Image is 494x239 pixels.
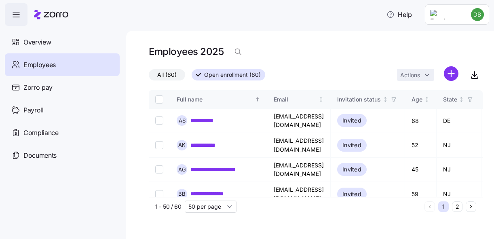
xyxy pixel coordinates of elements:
span: A G [178,167,186,172]
button: 2 [452,201,462,212]
div: State [443,95,457,104]
td: 45 [405,158,437,182]
td: [EMAIL_ADDRESS][DOMAIN_NAME] [267,182,331,206]
td: [EMAIL_ADDRESS][DOMAIN_NAME] [267,133,331,157]
td: 59 [405,182,437,206]
h1: Employees 2025 [149,45,224,58]
span: Invited [342,189,361,199]
td: NJ [437,158,481,182]
span: Actions [400,72,420,78]
span: Help [386,10,412,19]
span: Invited [342,116,361,125]
td: [EMAIL_ADDRESS][DOMAIN_NAME] [267,109,331,133]
img: b6ec8881b913410daddf0131528f1070 [471,8,484,21]
svg: add icon [444,66,458,81]
span: Invited [342,140,361,150]
a: Overview [5,31,120,53]
span: A S [179,118,186,123]
span: Overview [23,37,51,47]
button: Previous page [424,201,435,212]
span: 1 - 50 / 60 [155,203,182,211]
th: StateNot sorted [437,90,481,109]
span: Employees [23,60,56,70]
th: Invitation statusNot sorted [331,90,405,109]
td: 68 [405,109,437,133]
th: EmailNot sorted [267,90,331,109]
input: Select record 3 [155,165,163,173]
div: Full name [177,95,253,104]
span: B B [178,191,186,197]
button: 1 [438,201,449,212]
th: Full nameSorted ascending [170,90,267,109]
span: A K [178,142,186,148]
span: Payroll [23,105,44,115]
a: Documents [5,144,120,167]
a: Compliance [5,121,120,144]
span: Open enrollment (60) [204,70,261,80]
div: Not sorted [382,97,388,102]
div: Sorted ascending [255,97,260,102]
input: Select record 1 [155,116,163,125]
td: 52 [405,133,437,157]
td: DE [437,109,481,133]
td: NJ [437,182,481,206]
span: All (60) [157,70,177,80]
div: Not sorted [458,97,464,102]
input: Select record 4 [155,190,163,198]
input: Select record 2 [155,141,163,149]
a: Zorro pay [5,76,120,99]
a: Payroll [5,99,120,121]
span: Compliance [23,128,59,138]
div: Age [412,95,422,104]
input: Select all records [155,95,163,104]
span: Documents [23,150,57,161]
div: Not sorted [424,97,430,102]
span: Invited [342,165,361,174]
button: Help [380,6,418,23]
span: Zorro pay [23,82,53,93]
th: AgeNot sorted [405,90,437,109]
div: Invitation status [337,95,381,104]
a: Employees [5,53,120,76]
div: Not sorted [318,97,324,102]
div: Email [274,95,317,104]
td: NJ [437,133,481,157]
img: Employer logo [430,10,459,19]
button: Actions [397,69,434,81]
td: [EMAIL_ADDRESS][DOMAIN_NAME] [267,158,331,182]
button: Next page [466,201,476,212]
